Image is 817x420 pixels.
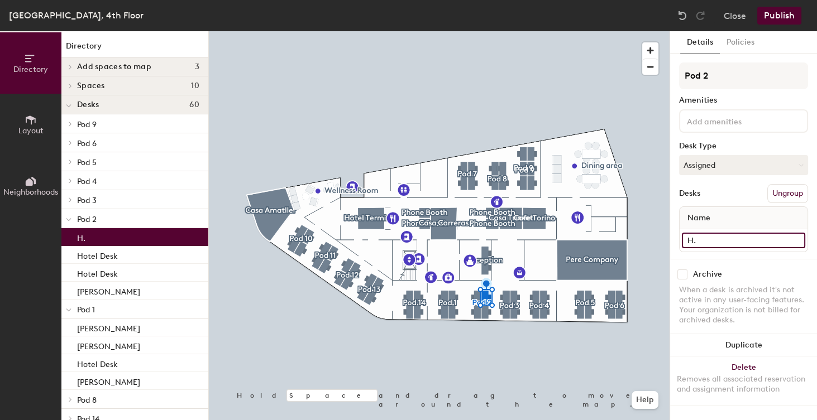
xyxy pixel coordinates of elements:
[77,321,140,334] p: [PERSON_NAME]
[677,10,688,21] img: Undo
[670,356,817,405] button: DeleteRemoves all associated reservation and assignment information
[18,126,44,136] span: Layout
[3,187,58,197] span: Neighborhoods
[695,10,706,21] img: Redo
[767,184,808,203] button: Ungroup
[77,100,99,109] span: Desks
[679,96,808,105] div: Amenities
[757,7,801,25] button: Publish
[679,155,808,175] button: Assigned
[77,356,118,369] p: Hotel Desk
[693,270,722,279] div: Archive
[13,65,48,74] span: Directory
[679,285,808,325] div: When a desk is archived it's not active in any user-facing features. Your organization is not bil...
[77,339,140,351] p: [PERSON_NAME]
[61,40,208,57] h1: Directory
[677,374,810,394] div: Removes all associated reservation and assignment information
[77,81,105,90] span: Spaces
[679,189,700,198] div: Desks
[77,305,95,315] span: Pod 1
[77,158,97,167] span: Pod 5
[77,196,97,205] span: Pod 3
[682,233,805,248] input: Unnamed desk
[77,266,118,279] p: Hotel Desk
[670,334,817,356] button: Duplicate
[77,248,118,261] p: Hotel Desk
[77,284,140,297] p: [PERSON_NAME]
[195,62,199,71] span: 3
[77,62,151,71] span: Add spaces to map
[682,208,716,228] span: Name
[679,142,808,151] div: Desk Type
[77,177,97,186] span: Pod 4
[77,139,97,148] span: Pod 6
[720,31,761,54] button: Policies
[191,81,199,90] span: 10
[9,8,144,22] div: [GEOGRAPHIC_DATA], 4th Floor
[77,230,85,243] p: H.
[632,391,658,409] button: Help
[77,374,140,387] p: [PERSON_NAME]
[77,120,97,129] span: Pod 9
[77,215,97,224] span: Pod 2
[189,100,199,109] span: 60
[685,114,785,127] input: Add amenities
[77,395,97,405] span: Pod 8
[680,31,720,54] button: Details
[724,7,746,25] button: Close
